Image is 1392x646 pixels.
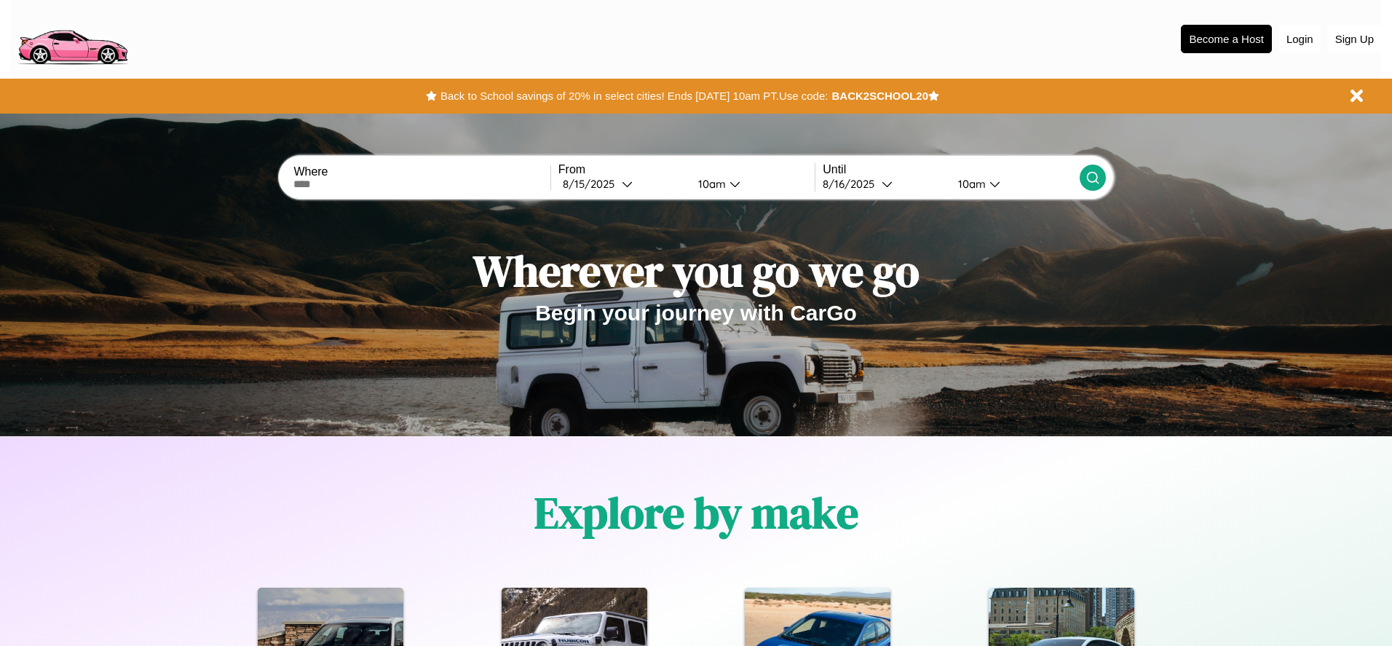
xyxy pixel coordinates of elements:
div: 10am [951,177,989,191]
label: Where [293,165,550,178]
img: logo [11,7,134,68]
button: 8/15/2025 [558,176,687,192]
b: BACK2SCHOOL20 [831,90,928,102]
button: Sign Up [1328,25,1381,52]
button: Back to School savings of 20% in select cities! Ends [DATE] 10am PT.Use code: [437,86,831,106]
button: 10am [946,176,1079,192]
div: 10am [691,177,729,191]
button: Become a Host [1181,25,1272,53]
label: From [558,163,815,176]
div: 8 / 15 / 2025 [563,177,622,191]
label: Until [823,163,1079,176]
button: 10am [687,176,815,192]
div: 8 / 16 / 2025 [823,177,882,191]
button: Login [1279,25,1321,52]
h1: Explore by make [534,483,858,543]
